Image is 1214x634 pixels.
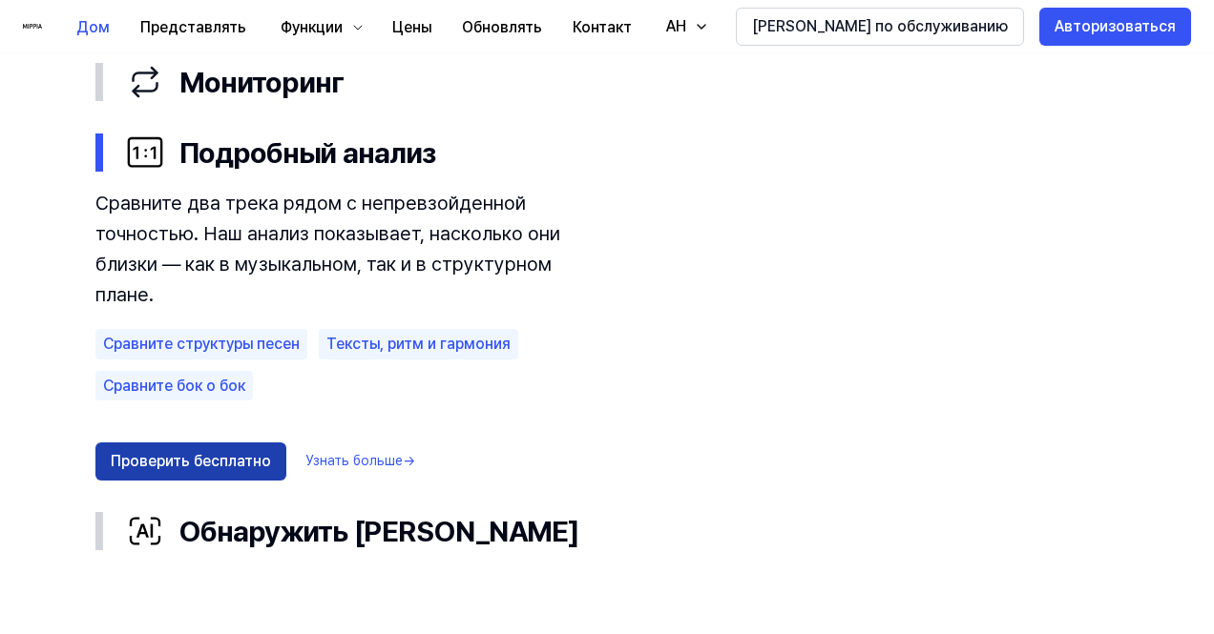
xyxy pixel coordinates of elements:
[392,18,431,36] font: Цены
[140,18,246,36] font: Представлять
[752,17,1008,35] font: [PERSON_NAME] по обслуживанию
[447,9,557,47] button: Обновлять
[326,335,511,353] font: Тексты, ритм и гармония
[95,192,560,306] font: Сравните два трека рядом с непревзойденной точностью. Наш анализ показывает, насколько они близки...
[262,9,377,47] button: Функции
[76,18,110,36] font: Дом
[305,452,415,471] a: Узнать больше→
[447,1,557,53] a: Обновлять
[557,9,647,47] button: Контакт
[462,18,542,36] font: Обновлять
[95,188,1119,496] div: Подробный анализ
[61,9,125,47] button: Дом
[179,65,345,99] font: Мониторинг
[573,18,632,36] font: Контакт
[281,18,343,36] font: Функции
[111,452,271,470] font: Проверить бесплатно
[1039,8,1191,46] button: Авторизоваться
[647,8,721,46] button: АН
[95,47,1119,117] button: Мониторинг
[179,514,578,548] font: Обнаружить [PERSON_NAME]
[377,9,447,47] button: Цены
[95,117,1119,188] button: Подробный анализ
[103,335,300,353] font: Сравните структуры песен
[103,377,245,395] font: Сравните бок о бок
[23,24,42,28] img: логотип
[125,9,262,47] button: Представлять
[666,17,686,35] font: АН
[1055,17,1176,35] font: Авторизоваться
[61,1,125,53] a: Дом
[403,453,415,468] font: →
[95,442,286,481] button: Проверить бесплатно
[179,135,435,170] font: Подробный анализ
[305,453,403,468] font: Узнать больше
[95,496,1119,566] button: Обнаружить [PERSON_NAME]
[736,8,1024,46] button: [PERSON_NAME] по обслуживанию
